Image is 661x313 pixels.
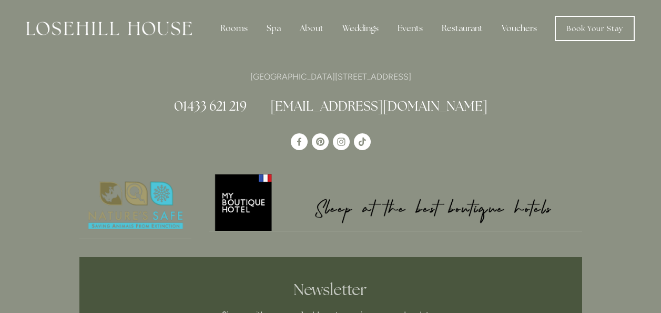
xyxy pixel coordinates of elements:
a: Book Your Stay [555,16,635,41]
img: Nature's Safe - Logo [79,172,192,239]
div: Rooms [212,18,256,39]
h2: Newsletter [137,280,525,299]
a: TikTok [354,133,371,150]
a: Nature's Safe - Logo [79,172,192,239]
a: Losehill House Hotel & Spa [291,133,308,150]
p: [GEOGRAPHIC_DATA][STREET_ADDRESS] [79,70,582,84]
div: Restaurant [433,18,491,39]
div: Events [389,18,431,39]
a: My Boutique Hotel - Logo [209,172,582,231]
a: [EMAIL_ADDRESS][DOMAIN_NAME] [270,97,487,114]
a: 01433 621 219 [174,97,247,114]
div: About [291,18,332,39]
div: Spa [258,18,289,39]
div: Weddings [334,18,387,39]
img: My Boutique Hotel - Logo [209,172,582,231]
a: Instagram [333,133,350,150]
img: Losehill House [26,22,192,35]
a: Pinterest [312,133,329,150]
a: Vouchers [493,18,545,39]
